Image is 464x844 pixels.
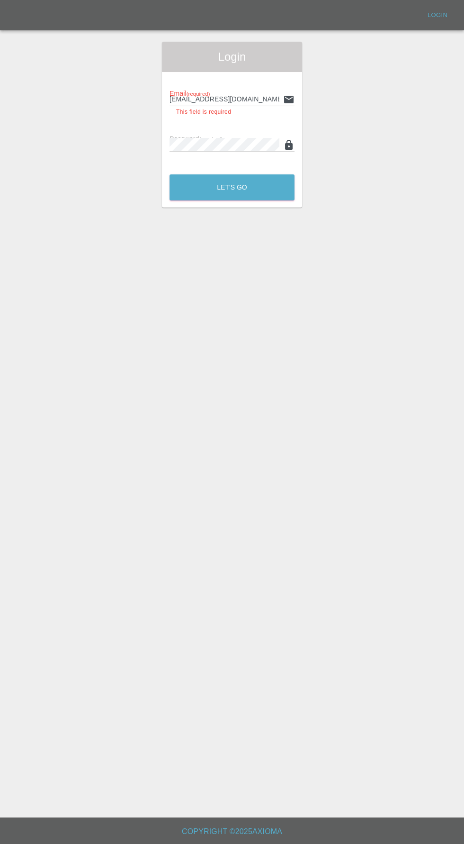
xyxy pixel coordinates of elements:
[170,49,294,64] span: Login
[187,91,210,97] small: (required)
[8,825,456,838] h6: Copyright © 2025 Axioma
[176,108,288,117] p: This field is required
[170,135,223,143] span: Password
[170,174,294,200] button: Let's Go
[422,8,453,23] a: Login
[170,90,210,97] span: Email
[199,136,223,142] small: (required)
